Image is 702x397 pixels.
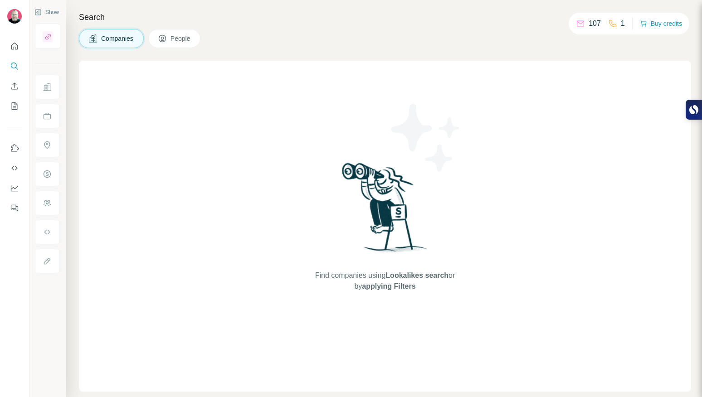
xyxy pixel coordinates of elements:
img: Avatar [7,9,22,24]
button: Feedback [7,200,22,216]
button: Quick start [7,38,22,54]
button: Enrich CSV [7,78,22,94]
span: Find companies using or by [312,270,458,292]
button: Dashboard [7,180,22,196]
span: Lookalikes search [385,271,448,279]
img: Surfe Illustration - Stars [385,97,467,179]
p: 1 [621,18,625,29]
button: Show [28,5,65,19]
span: People [171,34,191,43]
img: Surfe Illustration - Woman searching with binoculars [338,160,432,261]
button: My lists [7,98,22,114]
button: Search [7,58,22,74]
h4: Search [79,11,691,24]
button: Buy credits [640,17,682,30]
button: Use Surfe API [7,160,22,176]
span: applying Filters [362,282,415,290]
button: Use Surfe on LinkedIn [7,140,22,156]
p: 107 [589,18,601,29]
span: Companies [101,34,134,43]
